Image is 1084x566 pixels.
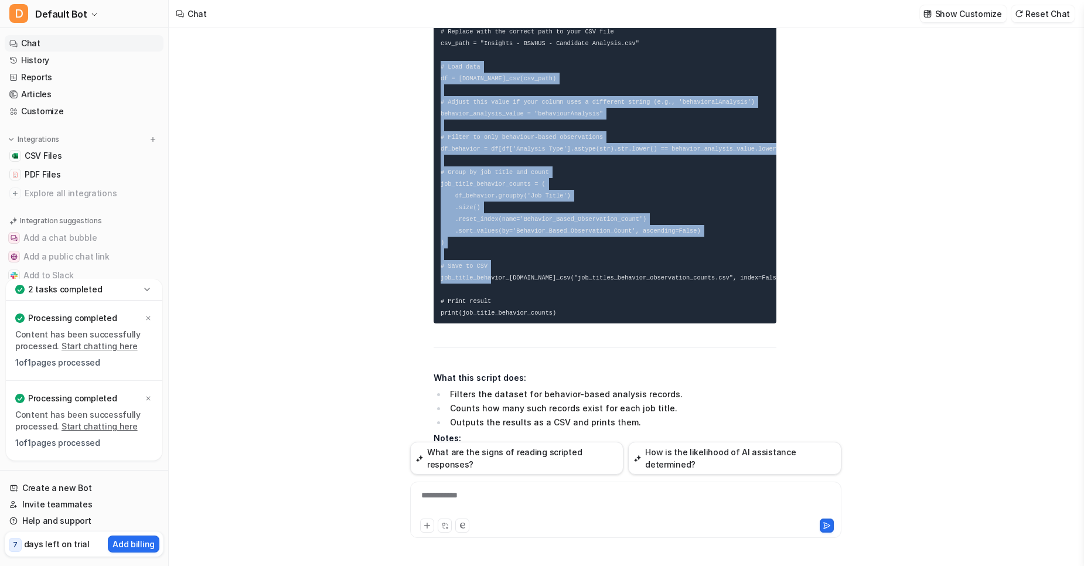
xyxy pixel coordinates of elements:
[25,150,62,162] span: CSV Files
[9,4,28,23] span: D
[108,536,159,553] button: Add billing
[11,253,18,260] img: Add a public chat link
[5,229,163,247] button: Add a chat bubbleAdd a chat bubble
[923,9,932,18] img: customize
[25,169,60,180] span: PDF Files
[62,421,138,431] a: Start chatting here
[62,341,138,351] a: Start chatting here
[410,442,623,475] button: What are the signs of reading scripted responses?
[24,538,90,550] p: days left on trial
[5,166,163,183] a: PDF FilesPDF Files
[5,496,163,513] a: Invite teammates
[15,357,153,369] p: 1 of 1 pages processed
[5,148,163,164] a: CSV FilesCSV Files
[188,8,207,20] div: Chat
[18,135,59,144] p: Integrations
[28,284,102,295] p: 2 tasks completed
[920,5,1007,22] button: Show Customize
[35,6,87,22] span: Default Bot
[5,103,163,120] a: Customize
[628,442,841,475] button: How is the likelihood of AI assistance determined?
[15,329,153,352] p: Content has been successfully processed.
[12,152,19,159] img: CSV Files
[5,52,163,69] a: History
[5,35,163,52] a: Chat
[446,415,776,429] li: Outputs the results as a CSV and prints them.
[5,513,163,529] a: Help and support
[149,135,157,144] img: menu_add.svg
[1015,9,1023,18] img: reset
[25,184,159,203] span: Explore all integrations
[5,134,63,145] button: Integrations
[5,185,163,202] a: Explore all integrations
[1011,5,1075,22] button: Reset Chat
[935,8,1002,20] p: Show Customize
[28,312,117,324] p: Processing completed
[5,266,163,285] button: Add to SlackAdd to Slack
[446,401,776,415] li: Counts how many such records exist for each job title.
[28,393,117,404] p: Processing completed
[434,373,526,383] strong: What this script does:
[446,387,776,401] li: Filters the dataset for behavior-based analysis records.
[15,409,153,432] p: Content has been successfully processed.
[15,437,153,449] p: 1 of 1 pages processed
[5,69,163,86] a: Reports
[12,171,19,178] img: PDF Files
[11,272,18,279] img: Add to Slack
[434,433,461,443] strong: Notes:
[5,86,163,103] a: Articles
[5,480,163,496] a: Create a new Bot
[7,135,15,144] img: expand menu
[11,234,18,241] img: Add a chat bubble
[113,538,155,550] p: Add billing
[13,540,18,550] p: 7
[5,247,163,266] button: Add a public chat linkAdd a public chat link
[20,216,101,226] p: Integration suggestions
[9,187,21,199] img: explore all integrations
